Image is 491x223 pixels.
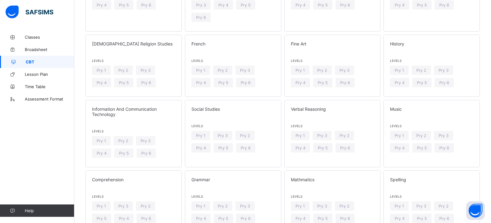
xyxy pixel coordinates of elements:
span: Pry 2 [317,68,327,73]
span: Pry 5 [218,216,228,221]
span: [DEMOGRAPHIC_DATA] Religion Studies [92,41,175,46]
span: Levels [191,59,275,62]
span: Pry 6 [439,3,449,7]
span: Pry 1 [196,133,205,138]
span: Pry 2 [416,68,426,73]
button: Open asap [466,201,485,220]
span: Pry 2 [218,204,228,208]
span: Pry 3 [218,133,228,138]
span: Levels [191,124,275,128]
span: Pry 5 [119,3,129,7]
span: Pry 6 [241,80,251,85]
span: Levels [291,59,374,62]
span: Pry 3 [439,133,449,138]
span: Pry 4 [196,146,206,150]
span: Grammar [191,177,275,182]
span: Comprehension [92,177,175,182]
span: Pry 2 [340,133,349,138]
span: Pry 3 [196,3,206,7]
span: Pry 4 [395,80,405,85]
span: Pry 2 [218,68,228,73]
span: Pry 1 [97,204,106,208]
span: Pry 6 [340,216,350,221]
span: Assessment Format [25,96,74,101]
span: Pry 1 [395,204,404,208]
span: CBT [26,59,74,64]
span: Pry 5 [417,146,427,150]
span: Pry 4 [196,80,206,85]
span: Pry 6 [141,3,151,7]
span: Pry 4 [296,3,305,7]
span: Pry 4 [395,216,405,221]
span: Pry 3 [317,133,327,138]
span: Pry 3 [240,68,250,73]
span: Pry 1 [296,204,305,208]
span: Social Studies [191,106,275,112]
span: Pry 6 [241,216,251,221]
span: Pry 6 [439,146,449,150]
span: History [390,41,473,46]
span: Levels [390,59,473,62]
span: Levels [92,59,175,62]
span: Pry 3 [240,204,250,208]
span: Pry 3 [340,68,349,73]
span: Pry 5 [417,3,427,7]
span: Pry 5 [119,80,129,85]
span: Pry 4 [296,216,305,221]
span: Pry 5 [318,146,328,150]
span: Pry 2 [240,133,250,138]
span: Pry 4 [97,151,107,156]
span: Pry 4 [97,3,107,7]
span: Pry 6 [439,216,449,221]
span: Classes [25,35,74,40]
span: Pry 2 [141,204,151,208]
span: Pry 2 [118,139,128,143]
span: Pry 1 [97,68,106,73]
span: Help [25,208,74,213]
span: Levels [291,124,374,128]
span: Pry 4 [395,146,405,150]
span: Pry 6 [141,80,151,85]
span: Pry 1 [97,139,106,143]
span: Pry 5 [119,151,129,156]
span: French [191,41,275,46]
span: Levels [390,195,473,198]
span: Pry 6 [241,146,251,150]
span: Pry 5 [97,216,107,221]
span: Pry 4 [119,216,129,221]
span: Pry 6 [340,3,350,7]
span: Levels [92,195,175,198]
span: Verbal Reasoning [291,106,374,112]
span: Pry 3 [439,68,449,73]
span: Pry 5 [318,80,328,85]
span: Pry 1 [196,68,205,73]
span: Pry 5 [318,3,328,7]
span: Pry 6 [340,80,350,85]
span: Pry 1 [196,204,205,208]
span: Time Table [25,84,74,89]
span: Pry 6 [439,80,449,85]
span: Pry 5 [241,3,251,7]
span: Pry 6 [340,146,350,150]
span: Mathmatics [291,177,374,182]
span: Pry 6 [141,151,151,156]
span: Pry 5 [417,216,427,221]
span: Spelling [390,177,473,182]
span: Levels [291,195,374,198]
span: Music [390,106,473,112]
span: Levels [92,129,175,133]
span: Broadsheet [25,47,74,52]
span: Pry 1 [395,133,404,138]
span: Pry 5 [218,80,228,85]
span: Pry 3 [141,139,151,143]
span: Levels [191,195,275,198]
span: Pry 1 [395,68,404,73]
span: Pry 4 [196,216,206,221]
span: Pry 3 [317,204,327,208]
span: Pry 4 [218,3,228,7]
span: Pry 4 [296,80,305,85]
span: Pry 5 [218,146,228,150]
span: Pry 5 [417,80,427,85]
span: Levels [390,124,473,128]
span: Pry 2 [439,204,449,208]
